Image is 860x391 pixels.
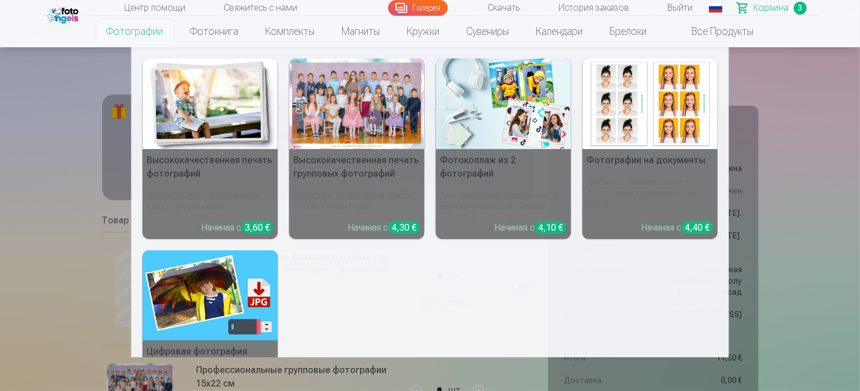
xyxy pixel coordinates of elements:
[583,149,718,172] h5: Фотографии на документы
[436,59,571,149] img: Фотоколлаж из 2 фотографий
[202,221,274,235] div: Начиная с
[143,59,278,239] a: Высококачественная печать фотографийВысококачественная печать фотографийБумага 210gsm, потрясающи...
[177,16,252,47] a: Фотокнига
[641,221,713,235] div: Начиная с
[754,1,789,15] span: Корзина
[583,172,718,217] h6: Удобные и универсальные фотографии на документы (6 фото)
[289,59,425,239] a: Высококачественная печать групповых фотографийЯркие цвета и детали на бумаге Fuji Film Crystal Pa...
[583,59,718,239] a: Фотографии на документыФотографии на документыУдобные и универсальные фотографии на документы (6 ...
[453,16,523,47] a: Сувениры
[143,59,278,149] img: Высококачественная печать фотографий
[794,2,807,15] span: 3
[143,149,278,185] h5: Высококачественная печать фотографий
[682,221,713,234] div: 4,40 €
[289,149,425,185] h5: Высококачественная печать групповых фотографий
[47,5,81,24] img: /fa1
[597,16,661,47] a: Брелоки
[348,221,420,235] div: Начиная с
[495,221,567,235] div: Начиная с
[523,16,597,47] a: Календари
[242,221,274,234] div: 3,60 €
[143,185,278,217] h6: Бумага 210gsm, потрясающий цвет и детализация
[329,16,394,47] a: Магниты
[436,149,571,185] h5: Фотоколлаж из 2 фотографий
[394,16,453,47] a: Кружки
[143,250,278,341] img: Цифровая фотография высокого разрешения в формате JPG
[535,221,567,234] div: 4,10 €
[93,16,177,47] a: Фотографии
[436,185,571,217] h6: Два запоминающихся момента, один потрясающий дисплей
[389,221,420,234] div: 4,30 €
[252,16,329,47] a: Комплекты
[143,340,278,390] h5: Цифровая фотография высокого разрешения в формате JPG
[583,59,718,149] img: Фотографии на документы
[436,59,571,239] a: Фотоколлаж из 2 фотографийФотоколлаж из 2 фотографийДва запоминающихся момента, один потрясающий ...
[289,185,425,217] h6: Яркие цвета и детали на бумаге Fuji Film Crystal Paper
[661,16,767,47] a: Все продукты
